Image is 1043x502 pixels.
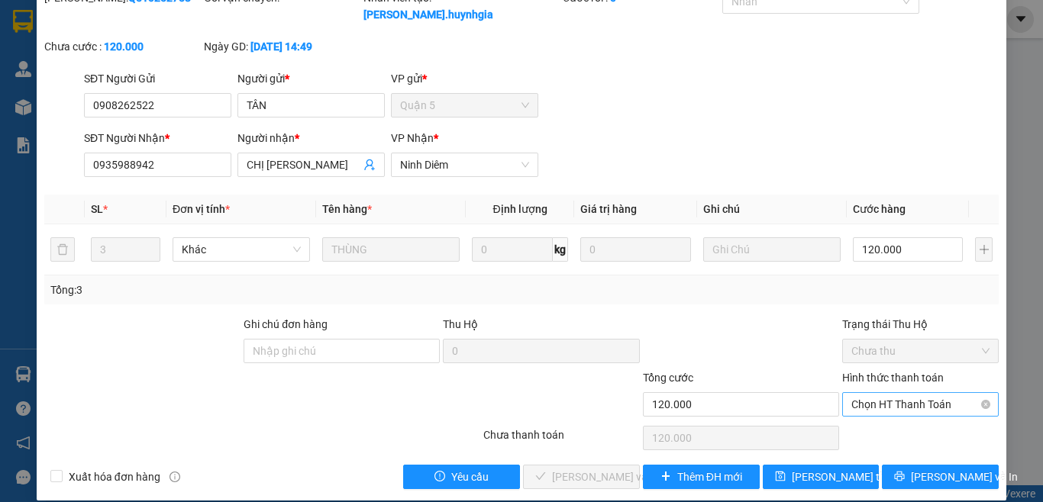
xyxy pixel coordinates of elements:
span: [PERSON_NAME] và In [911,468,1018,485]
button: save[PERSON_NAME] thay đổi [763,465,880,489]
label: Ghi chú đơn hàng [244,318,328,330]
span: Ninh Diêm [400,153,529,176]
span: Tên hàng [322,203,372,215]
span: SL [91,203,103,215]
div: Trạng thái Thu Hộ [842,316,999,333]
span: save [775,471,786,483]
button: check[PERSON_NAME] và Giao hàng [523,465,640,489]
button: printer[PERSON_NAME] và In [882,465,999,489]
span: Giá trị hàng [580,203,637,215]
th: Ghi chú [697,195,847,224]
span: Thu Hộ [443,318,478,330]
span: Định lượng [492,203,547,215]
div: 30.000 [11,96,91,131]
div: Ngày GD: [204,38,360,55]
span: plus [660,471,671,483]
b: 120.000 [104,40,144,53]
b: [DATE] 14:49 [250,40,312,53]
span: Khác [182,238,301,261]
span: printer [894,471,905,483]
div: Chưa cước : [44,38,201,55]
span: Quận 5 [400,94,529,117]
span: Yêu cầu [451,468,489,485]
span: Xuất hóa đơn hàng [63,468,166,485]
span: Gửi: [13,14,37,31]
span: Đơn vị tính [173,203,230,215]
div: SĐT Người Nhận [84,130,231,146]
span: user-add [363,159,376,171]
label: Hình thức thanh toán [842,372,944,384]
button: delete [50,237,75,262]
span: Chưa thu [851,339,990,362]
span: [PERSON_NAME] thay đổi [792,468,914,485]
div: Tổng: 3 [50,282,404,298]
input: Ghi Chú [703,237,841,262]
div: Người gửi [237,70,385,87]
div: Chưa thanh toán [482,426,641,453]
b: [PERSON_NAME].huynhgia [363,8,493,21]
span: Tổng cước [643,372,693,384]
span: Nhận: [99,13,136,29]
button: plusThêm ĐH mới [643,465,760,489]
button: exclamation-circleYêu cầu [403,465,520,489]
input: VD: Bàn, Ghế [322,237,460,262]
button: plus [975,237,993,262]
span: exclamation-circle [434,471,445,483]
div: CƯỜNG [13,50,89,68]
div: VP gửi [391,70,538,87]
span: VP Nhận [391,132,434,144]
span: Cước hàng [853,203,906,215]
input: Ghi chú đơn hàng [244,339,440,363]
span: close-circle [981,400,990,409]
div: Ninh Diêm [13,13,89,50]
div: [PERSON_NAME] [99,13,221,47]
div: TRÚC [99,47,221,66]
span: Chọn HT Thanh Toán [851,393,990,416]
div: Người nhận [237,130,385,146]
div: 0934565908 [99,66,221,87]
span: kg [553,237,568,262]
span: Thêm ĐH mới [677,468,742,485]
div: SĐT Người Gửi [84,70,231,87]
span: Đã thu : [11,96,55,112]
input: 0 [580,237,690,262]
span: info-circle [170,471,180,482]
